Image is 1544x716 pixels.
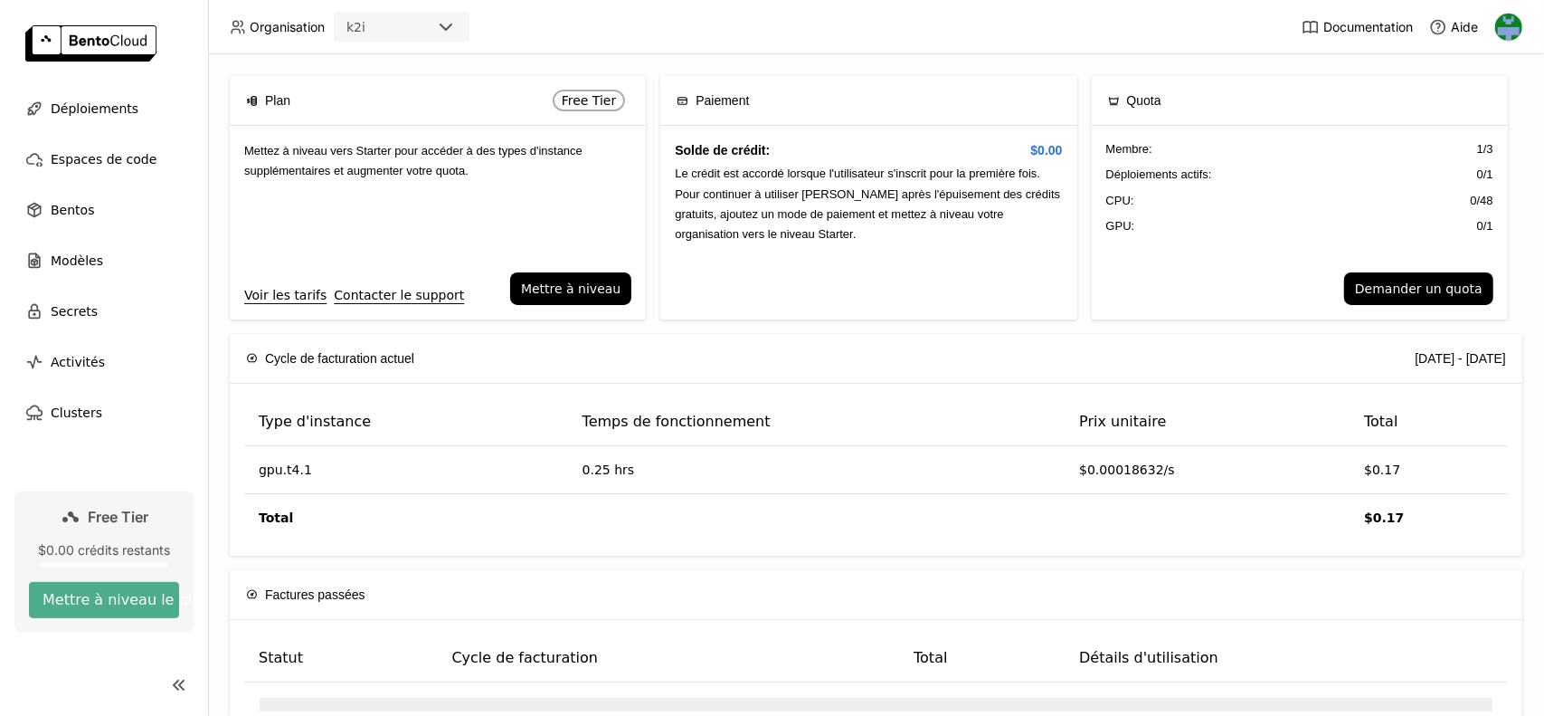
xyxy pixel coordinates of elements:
[14,192,194,228] a: Bentos
[265,348,414,368] span: Cycle de facturation actuel
[675,167,1060,241] span: Le crédit est accordé lorsque l'utilisateur s'inscrit pour la première fois. Pour continuer à uti...
[1106,140,1152,158] span: Membre :
[568,398,1066,446] th: Temps de fonctionnement
[259,511,293,525] strong: Total
[437,635,899,683] th: Cycle de facturation
[244,398,568,446] th: Type d'instance
[1429,18,1478,36] div: Aide
[1065,398,1350,446] th: Prix unitaire
[14,243,194,279] a: Modèles
[1471,192,1493,210] span: 0 / 48
[51,199,94,221] span: Bentos
[89,508,149,526] span: Free Tier
[1495,14,1522,41] img: Gaethan Legrand
[14,91,194,127] a: Déploiements
[346,18,365,36] div: k2i
[51,250,103,272] span: Modèles
[1323,19,1413,35] span: Documentation
[899,635,1065,683] th: Total
[1415,348,1506,368] div: [DATE] - [DATE]
[1477,166,1493,184] span: 0 / 1
[675,140,1062,160] h4: Solde de crédit:
[1106,217,1135,235] span: GPU:
[1106,192,1134,210] span: CPU:
[29,542,179,558] div: $0.00 crédits restants
[1127,91,1161,110] span: Quota
[367,19,369,37] input: Selected k2i.
[244,285,327,305] a: Voir les tarifs
[1065,635,1508,683] th: Détails d'utilisation
[25,25,156,62] img: logo
[14,344,194,380] a: Activités
[510,272,631,305] button: Mettre à niveau
[1031,140,1063,160] span: $0.00
[1477,140,1493,158] span: 1 / 3
[265,585,365,605] span: Factures passées
[51,351,105,373] span: Activités
[265,91,290,110] span: Plan
[51,98,138,119] span: Déploiements
[562,93,617,108] span: Free Tier
[1106,166,1212,184] span: Déploiements actifs :
[1065,446,1350,494] td: $0.00018632/s
[1451,19,1478,35] span: Aide
[29,582,179,618] button: Mettre à niveau le plan
[696,91,749,110] span: Paiement
[1344,272,1493,305] button: Demander un quota
[1364,511,1404,525] strong: $0.17
[14,141,194,177] a: Espaces de code
[334,285,464,305] a: Contacter le support
[1477,217,1493,235] span: 0 / 1
[14,293,194,329] a: Secrets
[51,148,156,170] span: Espaces de code
[250,19,325,35] span: Organisation
[14,395,194,431] a: Clusters
[244,446,568,494] td: gpu.t4.1
[568,446,1066,494] td: 0.25 hrs
[14,492,194,633] a: Free Tier$0.00 crédits restantsMettre à niveau le plan
[51,301,98,322] span: Secrets
[1350,446,1508,494] td: $0.17
[1302,18,1413,36] a: Documentation
[51,402,102,424] span: Clusters
[244,144,583,177] span: Mettez à niveau vers Starter pour accéder à des types d'instance supplémentaires et augmenter vot...
[1350,398,1508,446] th: Total
[244,635,437,683] th: Statut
